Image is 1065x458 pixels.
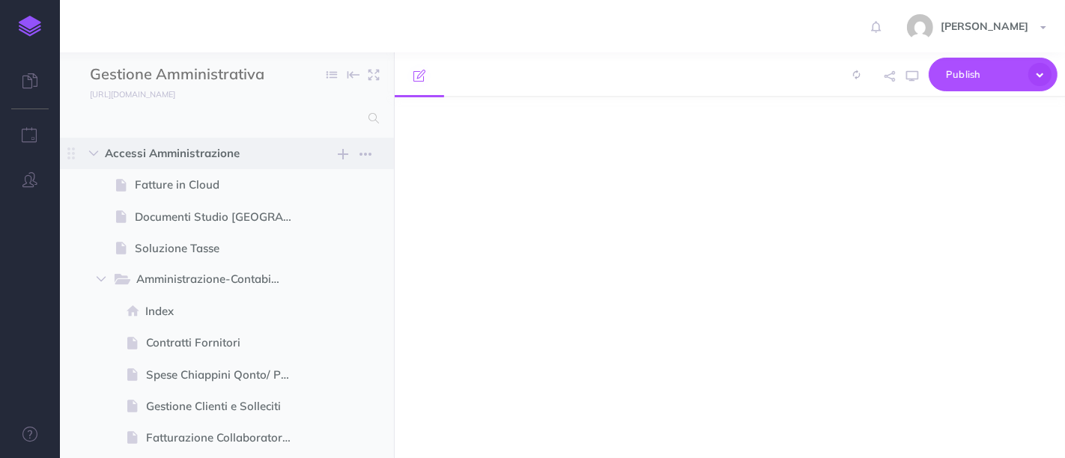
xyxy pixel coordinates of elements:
[60,86,190,101] a: [URL][DOMAIN_NAME]
[90,89,175,100] small: [URL][DOMAIN_NAME]
[146,334,304,352] span: Contratti Fornitori
[933,19,1036,33] span: [PERSON_NAME]
[90,105,359,132] input: Search
[135,239,304,257] span: Soluzione Tasse
[90,64,266,86] input: Documentation Name
[135,208,304,226] span: Documenti Studio [GEOGRAPHIC_DATA]
[929,58,1058,91] button: Publish
[146,366,304,384] span: Spese Chiappini Qonto/ Personali
[135,176,304,194] span: Fatture in Cloud
[19,16,41,37] img: logo-mark.svg
[146,397,304,415] span: Gestione Clienti e Solleciti
[136,270,293,290] span: Amministrazione-Contabilità
[146,429,304,447] span: Fatturazione Collaboratori ECS
[907,14,933,40] img: 773ddf364f97774a49de44848d81cdba.jpg
[105,144,285,162] span: Accessi Amministrazione
[145,302,304,320] span: Index
[946,63,1021,86] span: Publish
